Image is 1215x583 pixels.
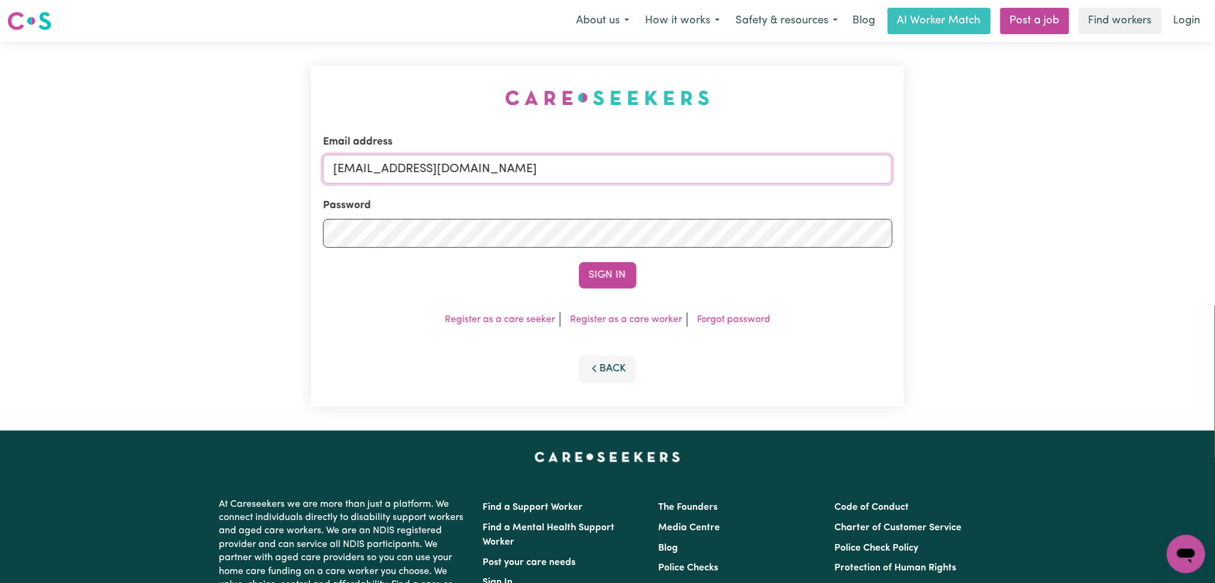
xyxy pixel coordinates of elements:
a: Blog [846,8,883,34]
label: Password [323,198,371,214]
iframe: Button to launch messaging window [1167,535,1205,573]
a: Login [1166,8,1208,34]
label: Email address [323,134,393,150]
a: Post a job [1000,8,1069,34]
img: Careseekers logo [7,10,52,32]
a: Register as a care worker [570,315,682,324]
button: Safety & resources [728,8,846,34]
a: Find a Support Worker [483,503,583,512]
a: Forgot password [697,315,770,324]
button: Back [579,356,637,382]
button: About us [568,8,637,34]
a: Blog [659,543,679,553]
a: Police Check Policy [834,543,918,553]
button: How it works [637,8,728,34]
a: The Founders [659,503,718,512]
a: Post your care needs [483,558,576,567]
a: Code of Conduct [834,503,909,512]
a: Find workers [1079,8,1162,34]
button: Sign In [579,262,637,289]
input: Email address [323,155,893,184]
a: Media Centre [659,523,720,533]
a: Careseekers home page [535,452,680,462]
a: AI Worker Match [888,8,991,34]
a: Careseekers logo [7,7,52,35]
a: Protection of Human Rights [834,563,956,573]
a: Find a Mental Health Support Worker [483,523,615,547]
a: Register as a care seeker [445,315,555,324]
a: Police Checks [659,563,719,573]
a: Charter of Customer Service [834,523,961,533]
